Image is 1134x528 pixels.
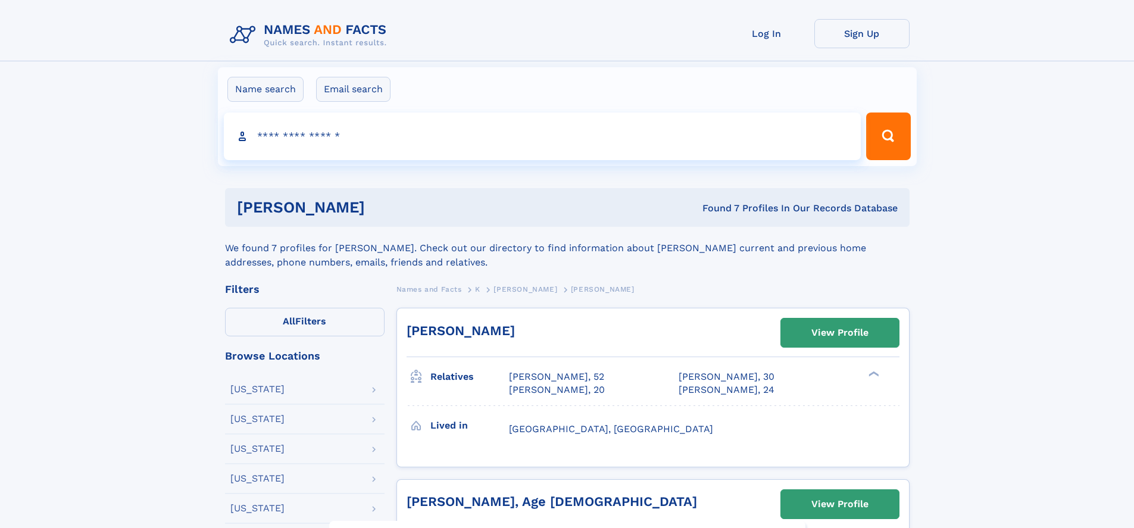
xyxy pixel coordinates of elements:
a: [PERSON_NAME], 20 [509,383,605,396]
a: Names and Facts [396,282,462,296]
div: [US_STATE] [230,474,285,483]
h3: Lived in [430,415,509,436]
div: View Profile [811,490,869,518]
span: [PERSON_NAME] [493,285,557,293]
div: View Profile [811,319,869,346]
a: View Profile [781,490,899,518]
a: [PERSON_NAME] [493,282,557,296]
span: [GEOGRAPHIC_DATA], [GEOGRAPHIC_DATA] [509,423,713,435]
a: Sign Up [814,19,910,48]
span: All [283,315,295,327]
img: Logo Names and Facts [225,19,396,51]
button: Search Button [866,113,910,160]
div: [US_STATE] [230,444,285,454]
a: Log In [719,19,814,48]
label: Name search [227,77,304,102]
span: [PERSON_NAME] [571,285,635,293]
a: [PERSON_NAME] [407,323,515,338]
a: [PERSON_NAME], 30 [679,370,774,383]
div: Found 7 Profiles In Our Records Database [533,202,898,215]
div: [US_STATE] [230,504,285,513]
a: [PERSON_NAME], 52 [509,370,604,383]
div: Browse Locations [225,351,385,361]
div: [US_STATE] [230,414,285,424]
a: View Profile [781,318,899,347]
div: ❯ [866,370,880,378]
div: Filters [225,284,385,295]
a: [PERSON_NAME], Age [DEMOGRAPHIC_DATA] [407,494,697,509]
h1: [PERSON_NAME] [237,200,534,215]
input: search input [224,113,861,160]
a: [PERSON_NAME], 24 [679,383,774,396]
div: We found 7 profiles for [PERSON_NAME]. Check out our directory to find information about [PERSON_... [225,227,910,270]
div: [US_STATE] [230,385,285,394]
a: K [475,282,480,296]
h3: Relatives [430,367,509,387]
label: Filters [225,308,385,336]
span: K [475,285,480,293]
label: Email search [316,77,391,102]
